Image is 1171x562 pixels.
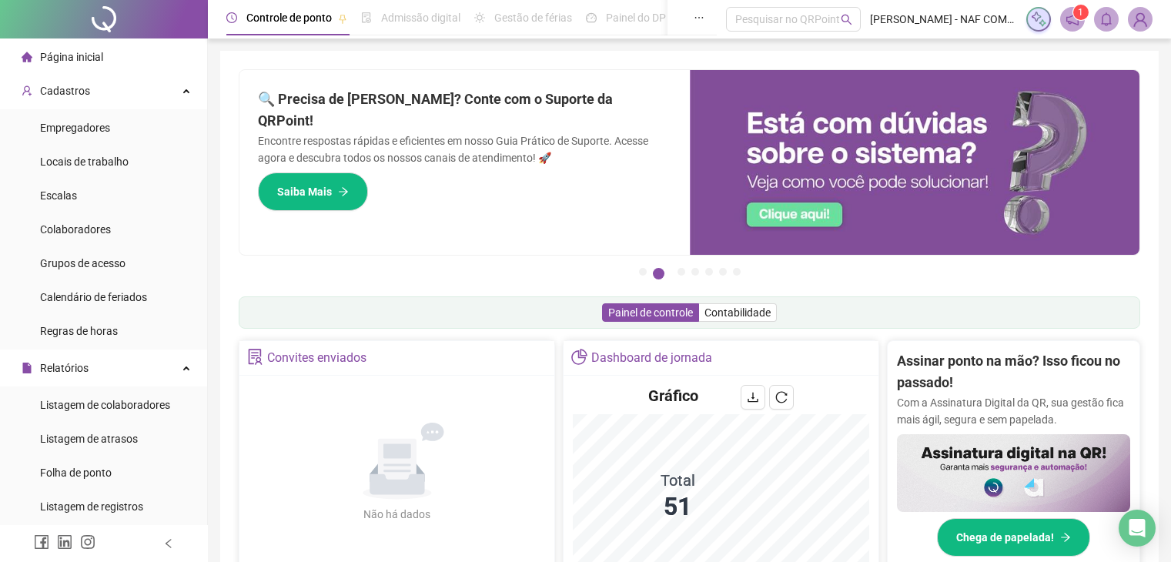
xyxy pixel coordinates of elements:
span: pie-chart [571,349,587,365]
p: Com a Assinatura Digital da QR, sua gestão fica mais ágil, segura e sem papelada. [897,394,1130,428]
span: Grupos de acesso [40,257,125,269]
span: arrow-right [1060,532,1071,543]
span: Escalas [40,189,77,202]
span: bell [1099,12,1113,26]
span: Painel de controle [608,306,693,319]
span: user-add [22,85,32,96]
span: Gestão de férias [494,12,572,24]
div: Convites enviados [267,345,366,371]
button: 7 [733,268,741,276]
span: left [163,538,174,549]
img: sparkle-icon.fc2bf0ac1784a2077858766a79e2daf3.svg [1030,11,1047,28]
span: Empregadores [40,122,110,134]
button: Chega de papelada! [937,518,1090,557]
div: Open Intercom Messenger [1119,510,1156,547]
div: Dashboard de jornada [591,345,712,371]
span: linkedin [57,534,72,550]
span: [PERSON_NAME] - NAF COMERCIAL DE ALIMENTOS LTDA [870,11,1017,28]
img: banner%2F0cf4e1f0-cb71-40ef-aa93-44bd3d4ee559.png [690,70,1140,255]
span: Folha de ponto [40,467,112,479]
span: Painel do DP [606,12,666,24]
span: Controle de ponto [246,12,332,24]
button: 5 [705,268,713,276]
span: file [22,363,32,373]
span: Admissão digital [381,12,460,24]
span: solution [247,349,263,365]
h4: Gráfico [648,385,698,406]
span: pushpin [338,14,347,23]
span: Colaboradores [40,223,111,236]
span: facebook [34,534,49,550]
button: 1 [639,268,647,276]
span: dashboard [586,12,597,23]
span: sun [474,12,485,23]
h2: 🔍 Precisa de [PERSON_NAME]? Conte com o Suporte da QRPoint! [258,89,671,132]
span: Listagem de registros [40,500,143,513]
button: 4 [691,268,699,276]
span: arrow-right [338,186,349,197]
span: search [841,14,852,25]
span: Cadastros [40,85,90,97]
span: Regras de horas [40,325,118,337]
span: Página inicial [40,51,103,63]
span: Saiba Mais [277,183,332,200]
span: Listagem de colaboradores [40,399,170,411]
span: Contabilidade [704,306,771,319]
button: 2 [653,268,664,279]
span: instagram [80,534,95,550]
span: Calendário de feriados [40,291,147,303]
span: home [22,52,32,62]
span: Listagem de atrasos [40,433,138,445]
span: notification [1066,12,1079,26]
span: Relatórios [40,362,89,374]
span: download [747,391,759,403]
span: ellipsis [694,12,704,23]
sup: 1 [1073,5,1089,20]
h2: Assinar ponto na mão? Isso ficou no passado! [897,350,1130,394]
span: reload [775,391,788,403]
button: 3 [678,268,685,276]
img: 74275 [1129,8,1152,31]
div: Não há dados [326,506,468,523]
img: banner%2F02c71560-61a6-44d4-94b9-c8ab97240462.png [897,434,1130,512]
button: Saiba Mais [258,172,368,211]
button: 6 [719,268,727,276]
span: file-done [361,12,372,23]
span: 1 [1078,7,1083,18]
span: Chega de papelada! [956,529,1054,546]
span: Locais de trabalho [40,156,129,168]
span: clock-circle [226,12,237,23]
p: Encontre respostas rápidas e eficientes em nosso Guia Prático de Suporte. Acesse agora e descubra... [258,132,671,166]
